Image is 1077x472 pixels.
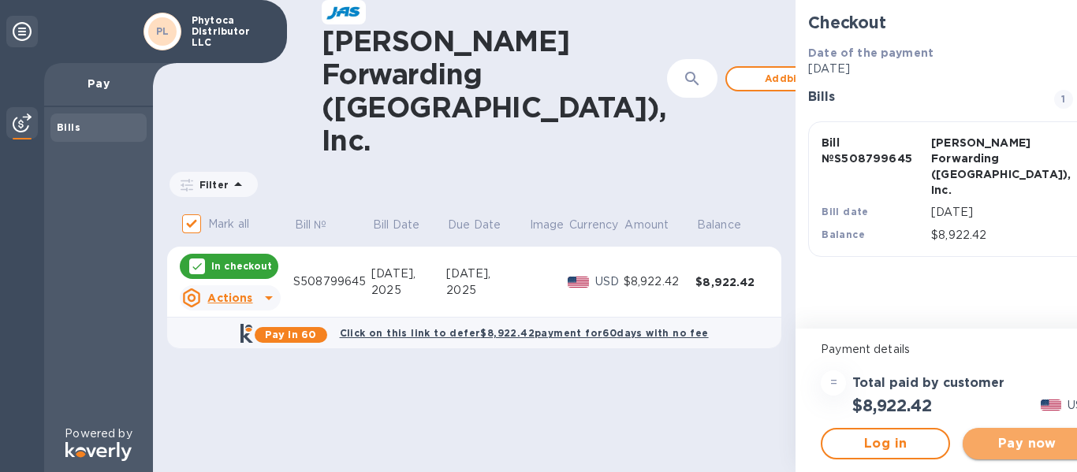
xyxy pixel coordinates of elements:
span: Due Date [448,217,521,233]
div: S508799645 [293,273,371,290]
img: Logo [65,442,132,461]
b: Date of the payment [808,46,934,59]
b: Bill date [822,206,869,217]
p: Amount [624,217,669,233]
span: Add bill [740,69,829,88]
img: USD [1041,400,1062,411]
h2: $8,922.42 [852,396,931,415]
p: Balance [697,217,741,233]
p: USD [595,273,624,290]
p: Image [530,217,565,233]
b: PL [156,25,170,37]
p: Mark all [208,216,249,232]
div: [DATE], [446,266,528,282]
button: Log in [821,428,950,459]
p: Bill Date [373,217,419,233]
b: Balance [822,229,865,240]
span: Bill Date [373,217,440,233]
p: Powered by [65,426,132,442]
b: Bills [57,121,80,133]
span: 1 [1054,90,1073,109]
img: USD [568,277,589,288]
span: Bill № [295,217,348,233]
p: Pay [57,76,140,91]
h1: [PERSON_NAME] Forwarding ([GEOGRAPHIC_DATA]), Inc. [322,24,667,157]
p: Currency [569,217,618,233]
p: Phytoca Distributor LLC [192,15,270,48]
span: Log in [835,434,936,453]
h3: Bills [808,90,1035,105]
div: $8,922.42 [695,274,768,290]
u: Actions [207,292,252,304]
p: Filter [193,178,229,191]
p: In checkout [211,259,272,273]
h3: Total paid by customer [852,376,1004,391]
div: = [821,370,846,396]
div: 2025 [446,282,528,299]
b: Pay in 60 [265,329,316,340]
button: Addbill [725,66,844,91]
p: [PERSON_NAME] Forwarding ([GEOGRAPHIC_DATA]), Inc. [931,135,1034,198]
div: 2025 [371,282,446,299]
b: Click on this link to defer $8,922.42 payment for 60 days with no fee [340,327,709,339]
p: Due Date [448,217,501,233]
span: Amount [624,217,689,233]
div: $8,922.42 [624,273,696,290]
p: Bill № S508799645 [822,135,925,166]
span: Balance [697,217,762,233]
div: [DATE], [371,266,446,282]
p: Bill № [295,217,327,233]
